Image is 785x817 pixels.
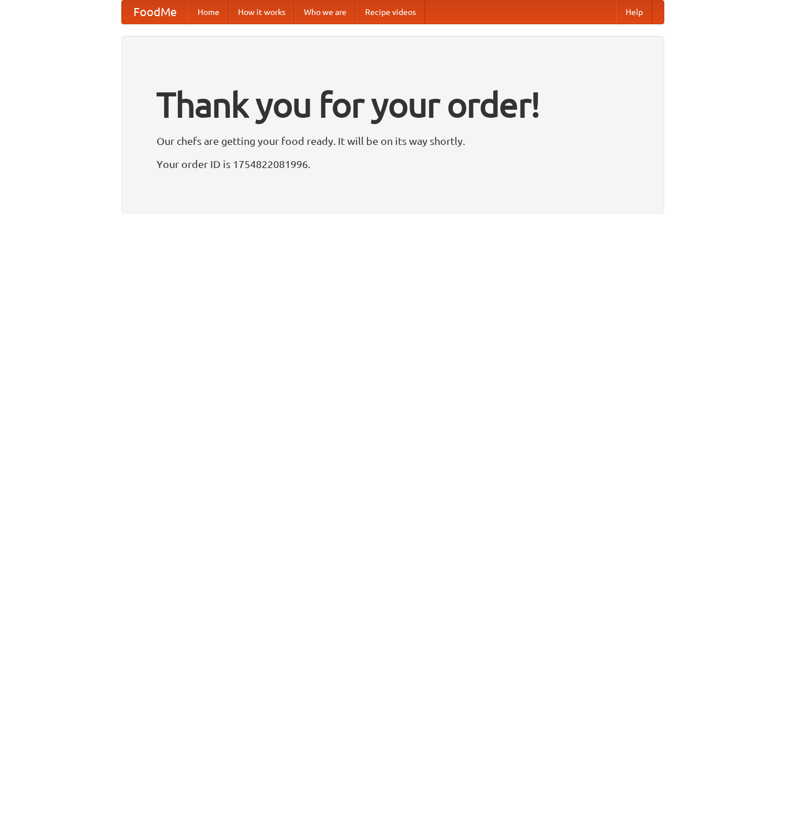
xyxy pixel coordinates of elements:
a: Recipe videos [356,1,425,24]
a: FoodMe [122,1,188,24]
a: Who we are [295,1,356,24]
a: Home [188,1,229,24]
p: Your order ID is 1754822081996. [157,155,629,173]
p: Our chefs are getting your food ready. It will be on its way shortly. [157,132,629,150]
h1: Thank you for your order! [157,77,629,132]
a: Help [616,1,652,24]
a: How it works [229,1,295,24]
